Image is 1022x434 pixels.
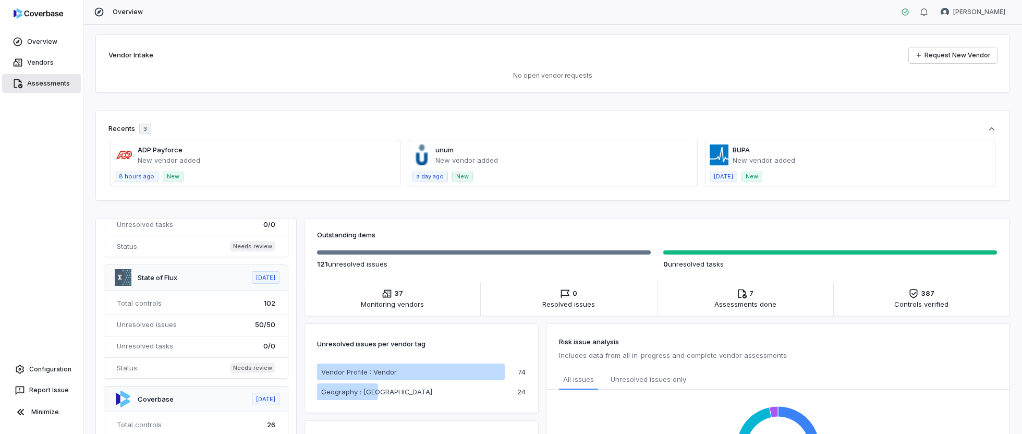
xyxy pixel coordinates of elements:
h3: Risk issue analysis [559,336,997,347]
p: Includes data from all in-progress and complete vendor assessments [559,349,997,361]
a: Vendors [2,53,81,72]
span: Resolved issues [542,299,595,309]
a: BUPA [733,146,750,154]
span: 121 [317,260,328,268]
button: Recents3 [108,124,997,134]
img: Tara Green avatar [941,8,949,16]
span: 0 [663,260,668,268]
button: Minimize [4,402,79,423]
span: Monitoring vendors [361,299,424,309]
span: [PERSON_NAME] [953,8,1005,16]
a: Request New Vendor [909,47,997,63]
p: 74 [518,369,526,376]
span: Unresolved issues only [611,374,686,385]
p: No open vendor requests [108,71,997,80]
span: 7 [749,288,753,299]
a: Assessments [2,74,81,93]
p: unresolved task s [663,259,997,269]
span: 0 [573,288,577,299]
h2: Vendor Intake [108,50,153,61]
button: Report Issue [4,381,79,400]
p: Geography : [GEOGRAPHIC_DATA] [321,387,432,397]
span: Overview [113,8,143,16]
img: logo-D7KZi-bG.svg [14,8,63,19]
a: Overview [2,32,81,51]
h3: Outstanding items [317,230,997,240]
a: unum [435,146,454,154]
span: All issues [563,374,594,384]
span: 37 [394,288,403,299]
button: Tara Green avatar[PERSON_NAME] [934,4,1012,20]
p: 24 [517,389,526,395]
a: ADP Payforce [138,146,182,154]
a: Configuration [4,360,79,379]
p: Unresolved issues per vendor tag [317,336,425,351]
span: 3 [143,125,147,133]
div: Recents [108,124,151,134]
p: Vendor Profile : Vendor [321,367,397,377]
a: Coverbase [138,395,174,403]
a: State of Flux [138,273,177,282]
span: Controls verified [894,299,948,309]
p: unresolved issue s [317,259,651,269]
span: Assessments done [714,299,776,309]
span: 387 [921,288,934,299]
